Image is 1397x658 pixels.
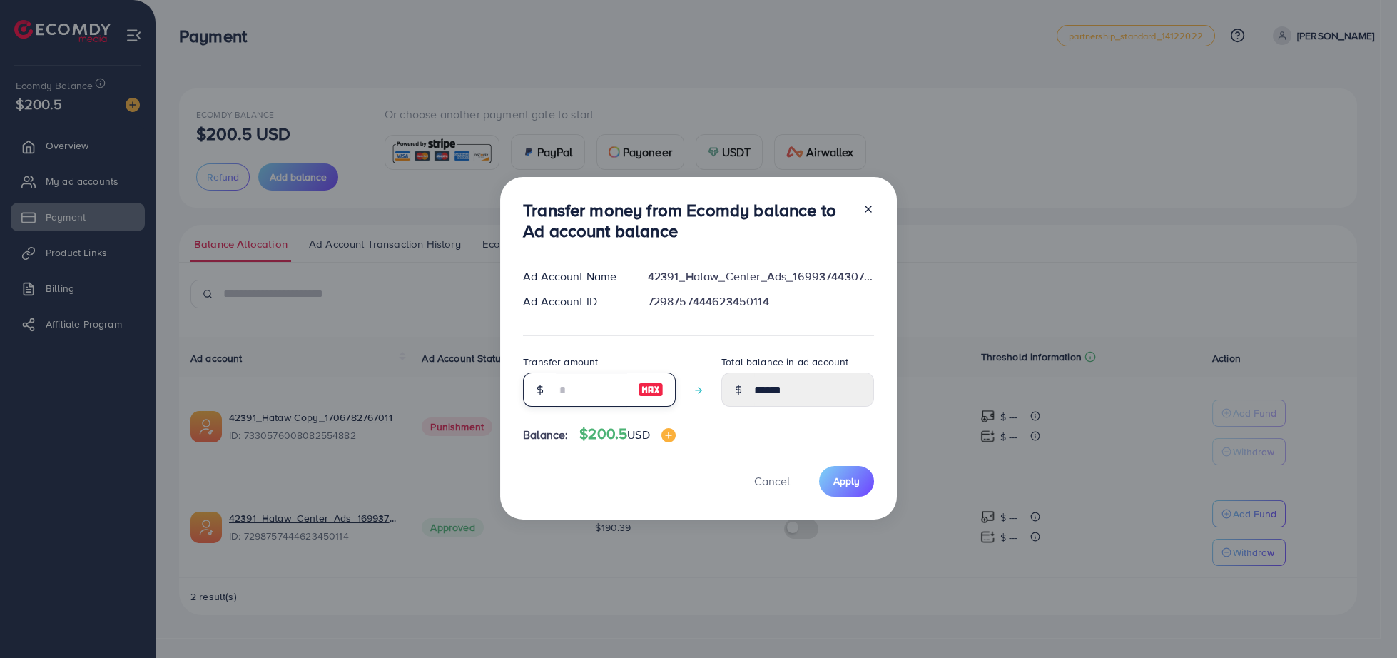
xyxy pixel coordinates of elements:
[523,427,568,443] span: Balance:
[636,268,885,285] div: 42391_Hataw_Center_Ads_1699374430760
[627,427,649,442] span: USD
[754,473,790,489] span: Cancel
[721,355,848,369] label: Total balance in ad account
[833,474,860,488] span: Apply
[579,425,675,443] h4: $200.5
[523,355,598,369] label: Transfer amount
[523,200,851,241] h3: Transfer money from Ecomdy balance to Ad account balance
[1336,594,1386,647] iframe: Chat
[638,381,664,398] img: image
[736,466,808,497] button: Cancel
[512,293,636,310] div: Ad Account ID
[661,428,676,442] img: image
[819,466,874,497] button: Apply
[512,268,636,285] div: Ad Account Name
[636,293,885,310] div: 7298757444623450114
